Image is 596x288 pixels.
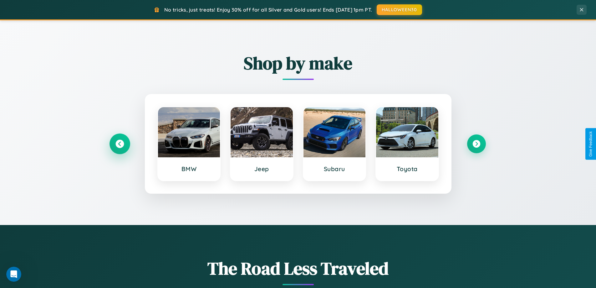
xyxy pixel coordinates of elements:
[110,256,486,280] h1: The Road Less Traveled
[310,165,359,173] h3: Subaru
[164,165,214,173] h3: BMW
[377,4,422,15] button: HALLOWEEN30
[237,165,287,173] h3: Jeep
[588,131,593,157] div: Give Feedback
[110,51,486,75] h2: Shop by make
[164,7,372,13] span: No tricks, just treats! Enjoy 30% off for all Silver and Gold users! Ends [DATE] 1pm PT.
[6,267,21,282] iframe: Intercom live chat
[382,165,432,173] h3: Toyota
